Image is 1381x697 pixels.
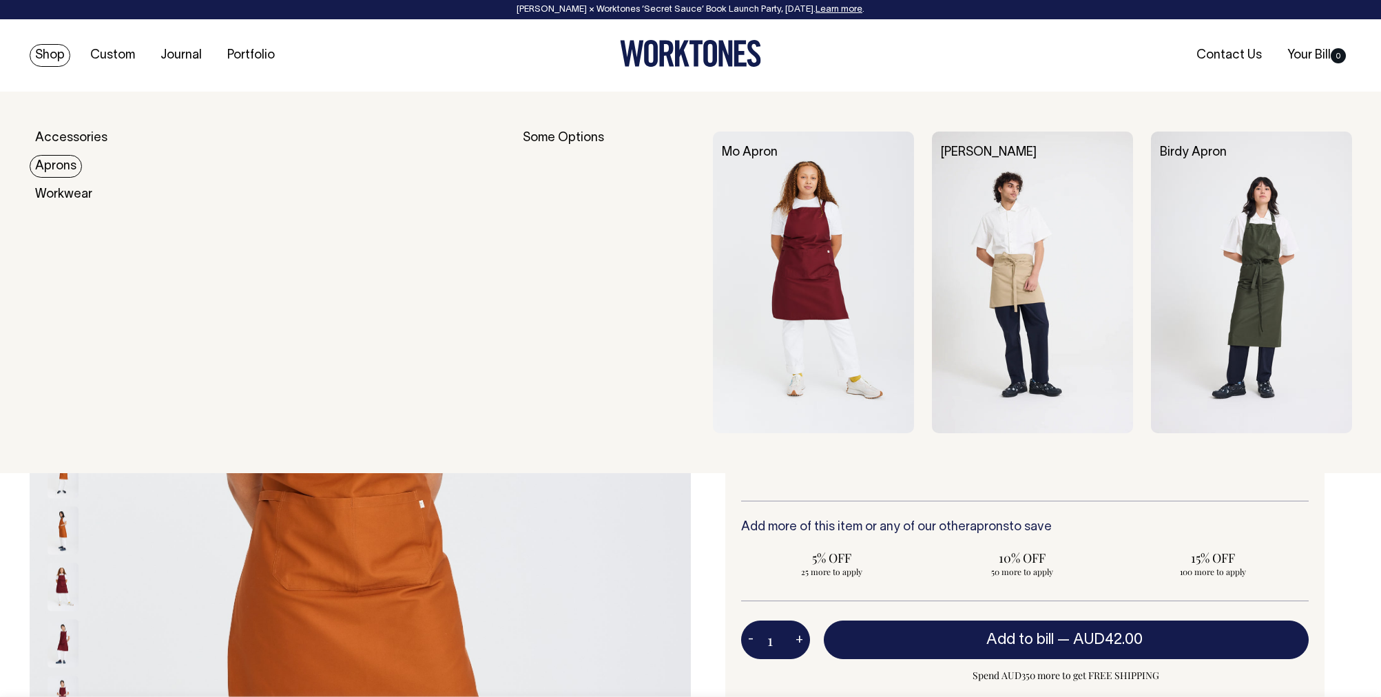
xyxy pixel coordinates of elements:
a: [PERSON_NAME] [941,147,1037,158]
button: Add to bill —AUD42.00 [824,621,1309,659]
a: Accessories [30,127,113,149]
span: 100 more to apply [1129,566,1298,577]
span: Add to bill [986,633,1054,647]
button: - [741,626,760,654]
img: Bobby Apron [932,132,1133,433]
a: Contact Us [1191,44,1267,67]
a: Portfolio [222,44,280,67]
a: Shop [30,44,70,67]
a: Mo Apron [722,147,778,158]
input: 15% OFF 100 more to apply [1122,545,1305,581]
div: Some Options [523,132,695,433]
span: 5% OFF [748,550,917,566]
input: 10% OFF 50 more to apply [931,545,1114,581]
button: + [789,626,810,654]
span: AUD42.00 [1073,633,1143,647]
img: rust [48,450,79,499]
a: Workwear [30,183,98,206]
span: 50 more to apply [938,566,1107,577]
a: Your Bill0 [1282,44,1351,67]
span: — [1057,633,1146,647]
span: 15% OFF [1129,550,1298,566]
span: Spend AUD350 more to get FREE SHIPPING [824,667,1309,684]
img: Birdy Apron [1151,132,1352,433]
div: [PERSON_NAME] × Worktones ‘Secret Sauce’ Book Launch Party, [DATE]. . [14,5,1367,14]
img: burgundy [48,620,79,668]
img: burgundy [48,563,79,612]
a: Journal [155,44,207,67]
h6: Add more of this item or any of our other to save [741,521,1309,534]
span: 10% OFF [938,550,1107,566]
img: rust [48,507,79,555]
a: Learn more [816,6,862,14]
a: Birdy Apron [1160,147,1227,158]
img: Mo Apron [713,132,914,433]
input: 5% OFF 25 more to apply [741,545,924,581]
span: 0 [1331,48,1346,63]
span: 25 more to apply [748,566,917,577]
a: aprons [970,521,1009,533]
a: Custom [85,44,141,67]
a: Aprons [30,155,82,178]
